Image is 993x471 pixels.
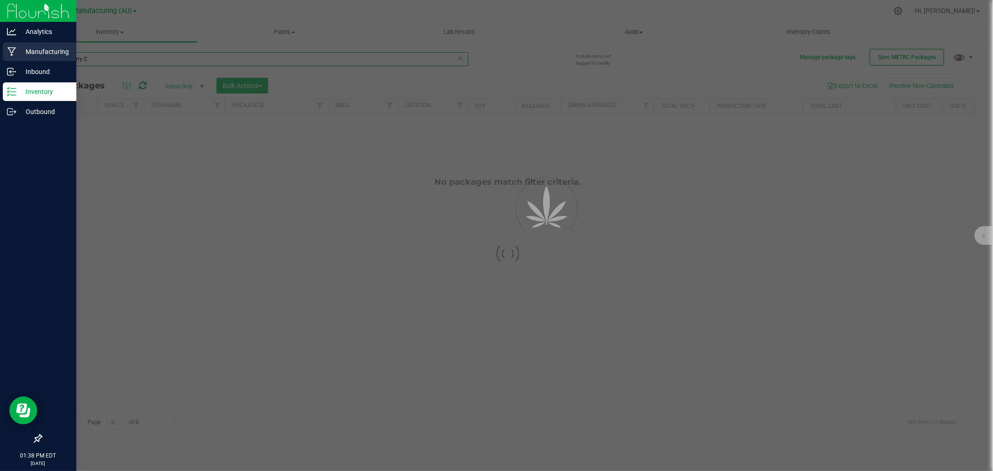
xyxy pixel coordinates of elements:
[7,47,16,56] inline-svg: Manufacturing
[7,67,16,76] inline-svg: Inbound
[7,87,16,96] inline-svg: Inventory
[7,27,16,36] inline-svg: Analytics
[16,66,72,77] p: Inbound
[16,46,72,57] p: Manufacturing
[7,107,16,116] inline-svg: Outbound
[16,26,72,37] p: Analytics
[16,86,72,97] p: Inventory
[16,106,72,117] p: Outbound
[9,397,37,424] iframe: Resource center
[4,460,72,467] p: [DATE]
[4,451,72,460] p: 01:38 PM EDT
